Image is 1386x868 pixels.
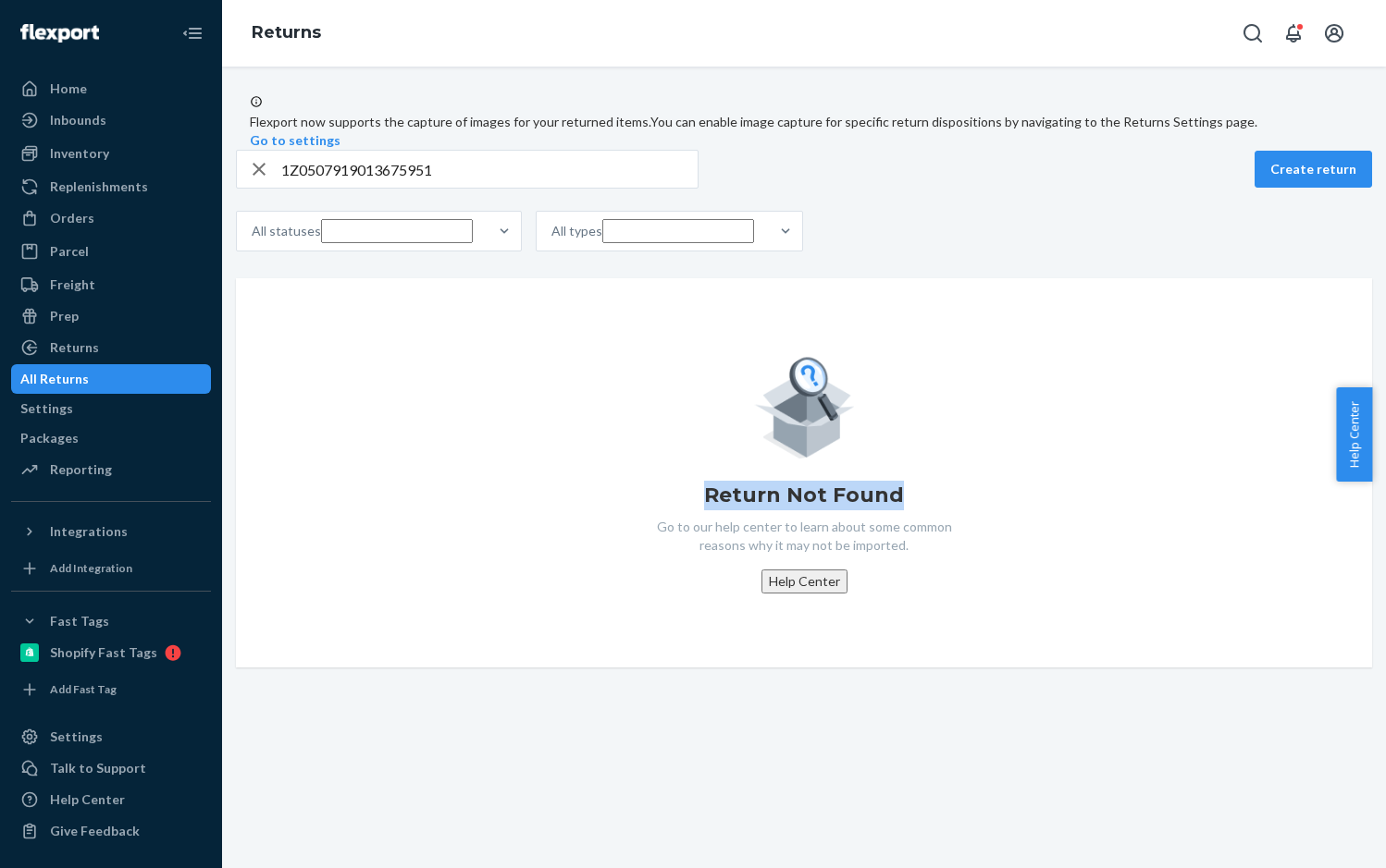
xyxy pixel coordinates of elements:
[50,177,148,196] div: Replenishments
[1275,15,1312,52] button: Open notifications
[237,6,336,60] ol: breadcrumbs
[50,460,112,479] div: Reporting
[50,144,109,163] div: Inventory
[20,370,89,388] div: All Returns
[50,822,140,840] div: Give Feedback
[50,242,89,261] div: Parcel
[11,785,211,814] a: Help Center
[50,681,117,697] div: Add Fast Tag
[50,275,95,294] div: Freight
[551,222,602,240] div: All types
[50,307,79,325] div: Prep
[20,429,79,447] div: Packages
[602,219,754,243] input: All types
[50,79,87,98] div: Home
[50,759,146,777] div: Talk to Support
[1316,15,1353,52] button: Open account menu
[650,114,1257,129] span: You can enable image capture for specific return dispositions by navigating to the Returns Settin...
[50,790,125,809] div: Help Center
[50,338,99,357] div: Returns
[281,151,698,188] input: Search returns by rma, id, tracking number
[1255,151,1372,188] button: Create return
[11,455,211,484] a: Reporting
[50,111,106,129] div: Inbounds
[11,333,211,362] a: Returns
[20,399,73,418] div: Settings
[174,15,211,52] button: Close Navigation
[11,517,211,546] button: Integrations
[50,643,157,662] div: Shopify Fast Tags
[11,172,211,202] a: Replenishments
[11,139,211,168] a: Inventory
[1234,15,1271,52] button: Open Search Box
[250,114,650,129] span: Flexport now supports the capture of images for your returned items.
[11,364,211,394] a: All Returns
[642,518,966,555] p: Go to our help center to learn about some common reasons why it may not be imported.
[50,522,128,541] div: Integrations
[11,394,211,423] a: Settings
[11,606,211,636] button: Fast Tags
[1336,387,1372,482] button: Help Center
[50,560,132,576] div: Add Integration
[50,612,109,630] div: Fast Tags
[20,24,99,43] img: Flexport logo
[252,222,321,240] div: All statuses
[11,423,211,453] a: Packages
[11,203,211,233] a: Orders
[321,219,473,243] input: All statuses
[761,569,848,593] button: Help Center
[11,237,211,266] a: Parcel
[11,675,211,704] a: Add Fast Tag
[50,727,103,746] div: Settings
[11,270,211,300] a: Freight
[11,753,211,783] a: Talk to Support
[11,74,211,104] a: Home
[11,638,211,667] a: Shopify Fast Tags
[50,209,94,227] div: Orders
[11,301,211,331] a: Prep
[252,22,321,43] a: Returns
[11,722,211,752] a: Settings
[250,131,340,150] button: Go to settings
[11,554,211,583] a: Add Integration
[754,352,855,458] img: Empty list
[704,481,904,510] h1: Return Not Found
[11,105,211,135] a: Inbounds
[11,816,211,846] button: Give Feedback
